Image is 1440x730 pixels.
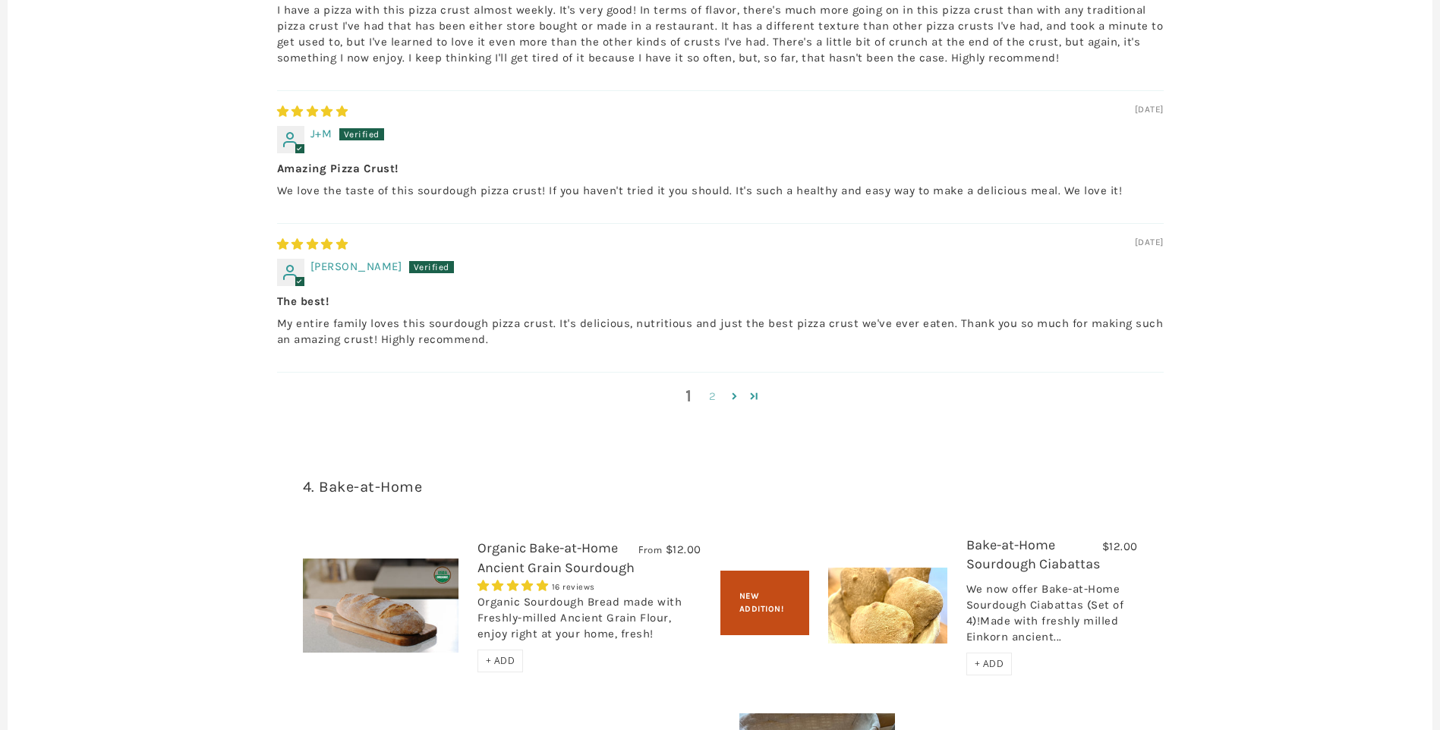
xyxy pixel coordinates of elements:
p: We love the taste of this sourdough pizza crust! If you haven't tried it you should. It's such a ... [277,183,1164,199]
span: [DATE] [1135,236,1164,249]
a: Page 2 [725,387,745,405]
span: + ADD [975,657,1004,670]
span: J+M [310,127,332,140]
a: Bake-at-Home Sourdough Ciabattas [966,536,1100,572]
span: 5 star review [277,105,348,118]
a: Page 2 [701,388,725,405]
span: $12.00 [666,543,701,556]
span: [DATE] [1135,103,1164,116]
div: + ADD [966,653,1013,675]
img: Bake-at-Home Sourdough Ciabattas [828,568,947,643]
span: 4.75 stars [477,579,552,593]
a: Page 2 [745,387,764,405]
div: + ADD [477,650,524,672]
span: [PERSON_NAME] [310,260,402,273]
a: 4. Bake-at-Home [303,478,423,496]
span: 5 star review [277,238,348,251]
span: $12.00 [1102,540,1138,553]
b: The best! [277,294,1164,310]
img: Organic Bake-at-Home Ancient Grain Sourdough [303,559,458,653]
div: We now offer Bake-at-Home Sourdough Ciabattas (Set of 4)!Made with freshly milled Einkorn ancient... [966,581,1138,653]
div: New Addition! [720,571,810,635]
div: Organic Sourdough Bread made with Freshly-milled Ancient Grain Flour, enjoy right at your home, f... [477,594,701,650]
span: 16 reviews [552,582,595,592]
span: From [638,543,662,556]
p: I have a pizza with this pizza crust almost weekly. It's very good! In terms of flavor, there's m... [277,2,1164,66]
p: My entire family loves this sourdough pizza crust. It's delicious, nutritious and just the best p... [277,316,1164,348]
span: + ADD [486,654,515,667]
b: Amazing Pizza Crust! [277,161,1164,177]
a: Organic Bake-at-Home Ancient Grain Sourdough [477,540,635,575]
